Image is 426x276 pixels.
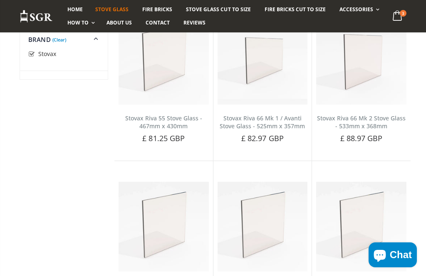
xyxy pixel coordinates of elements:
img: Stove Glass Replacement [20,10,53,23]
span: Stovax [38,50,56,58]
span: Stove Glass Cut To Size [186,6,250,13]
span: £ 81.25 GBP [142,133,185,143]
span: Contact [146,19,170,26]
img: Stovax Riva 55 Stove Glass [119,15,209,105]
a: 3 [389,8,406,24]
span: Brand [28,35,51,44]
a: Accessories [333,3,384,16]
a: How To [61,16,99,29]
span: Accessories [339,6,373,13]
a: Stovax Riva 55 Stove Glass - 467mm x 430mm [125,114,202,130]
a: (Clear) [52,39,66,41]
img: Stovax Riva 76 Stove Glass [218,182,308,272]
span: £ 88.97 GBP [340,133,383,143]
img: Stovax Riva 66 Mk1 / Avanti Stove Glass [119,182,209,272]
a: Stovax Riva 66 Mk 1 / Avanti Stove Glass - 525mm x 357mm [220,114,305,130]
a: Reviews [177,16,212,29]
img: Stovax Riva 66 Mk 2 Stove Glass [316,15,406,105]
inbox-online-store-chat: Shopify online store chat [366,242,419,269]
span: £ 82.97 GBP [241,133,284,143]
a: Fire Bricks Cut To Size [258,3,332,16]
a: Fire Bricks [136,3,178,16]
span: How To [67,19,89,26]
a: Home [61,3,89,16]
span: 3 [400,10,406,17]
span: Fire Bricks [142,6,172,13]
a: Stovax Riva 66 Mk 2 Stove Glass - 533mm x 368mm [317,114,406,130]
a: Stove Glass Cut To Size [180,3,257,16]
span: Home [67,6,83,13]
span: Reviews [183,19,206,26]
img: Stovax Riva 55 Stove Glass [316,182,406,272]
a: Stove Glass [89,3,135,16]
span: Stove Glass [95,6,129,13]
span: About us [106,19,132,26]
img: Stovax 66 Mk 1/ Avanti Stove Glass [218,15,308,105]
a: Contact [139,16,176,29]
a: About us [100,16,138,29]
span: Fire Bricks Cut To Size [265,6,326,13]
